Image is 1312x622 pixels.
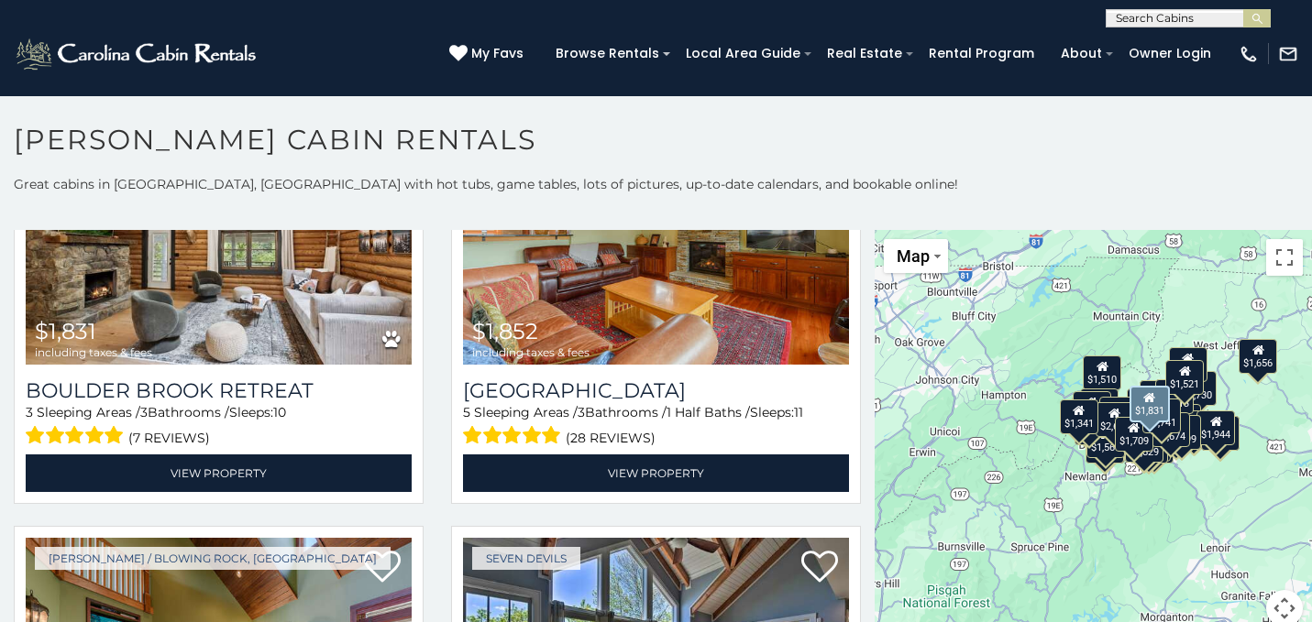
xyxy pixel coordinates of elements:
span: 1 Half Baths / [667,404,750,420]
a: Rental Program [920,39,1043,68]
a: Owner Login [1119,39,1220,68]
img: White-1-2.png [14,36,261,72]
span: 3 [578,404,585,420]
div: $1,426 [1086,428,1124,463]
div: $1,674 [1152,411,1190,446]
div: $2,699 [1162,414,1200,449]
div: $1,619 [1072,391,1110,426]
h3: Camelot Lodge [463,378,849,403]
span: including taxes & fees [35,346,152,358]
div: $1,709 [1114,416,1152,451]
a: Boulder Brook Retreat $1,831 including taxes & fees [26,106,412,365]
a: Camelot Lodge $1,852 including taxes & fees [463,106,849,365]
span: 3 [26,404,33,420]
span: My Favs [471,44,524,63]
div: $1,831 [1129,386,1169,422]
span: 11 [794,404,803,420]
div: $1,521 [1165,360,1204,395]
span: $1,831 [35,318,96,344]
div: $1,767 [1079,387,1118,422]
span: 3 [140,404,148,420]
a: Local Area Guide [677,39,810,68]
div: $1,656 [1239,338,1277,373]
span: (28 reviews) [566,426,656,450]
div: $1,730 [1178,370,1217,405]
span: Map [897,246,930,266]
a: My Favs [449,44,528,64]
div: $1,935 [1200,416,1239,451]
img: Camelot Lodge [463,106,849,365]
span: (7 reviews) [128,426,210,450]
div: $1,560 [1086,422,1124,457]
img: Boulder Brook Retreat [26,106,412,365]
a: [GEOGRAPHIC_DATA] [463,378,849,403]
img: phone-regular-white.png [1239,44,1259,64]
a: Browse Rentals [546,39,668,68]
div: $1,913 [1154,378,1193,413]
button: Change map style [884,239,948,273]
div: $1,929 [1130,429,1168,464]
span: including taxes & fees [472,346,590,358]
div: Sleeping Areas / Bathrooms / Sleeps: [463,403,849,450]
span: 5 [463,404,470,420]
a: View Property [463,454,849,492]
div: Sleeping Areas / Bathrooms / Sleeps: [26,403,412,450]
div: $1,510 [1083,355,1121,390]
img: mail-regular-white.png [1278,44,1298,64]
div: $1,944 [1196,409,1235,444]
button: Toggle fullscreen view [1266,239,1303,276]
div: $2,688 [1095,401,1133,436]
div: $1,648 [1168,347,1207,382]
a: View Property [26,454,412,492]
a: Boulder Brook Retreat [26,378,412,403]
div: $2,529 [1124,427,1163,462]
span: 10 [273,404,286,420]
a: Add to favorites [801,549,838,587]
div: $1,741 [1142,398,1181,432]
div: $1,852 [1098,397,1137,431]
div: $2,096 [1070,403,1108,438]
a: [PERSON_NAME] / Blowing Rock, [GEOGRAPHIC_DATA] [35,547,391,570]
div: $1,341 [1059,399,1097,434]
span: $1,852 [472,318,538,344]
a: Seven Devils [472,547,580,570]
a: Real Estate [818,39,911,68]
a: About [1052,39,1111,68]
